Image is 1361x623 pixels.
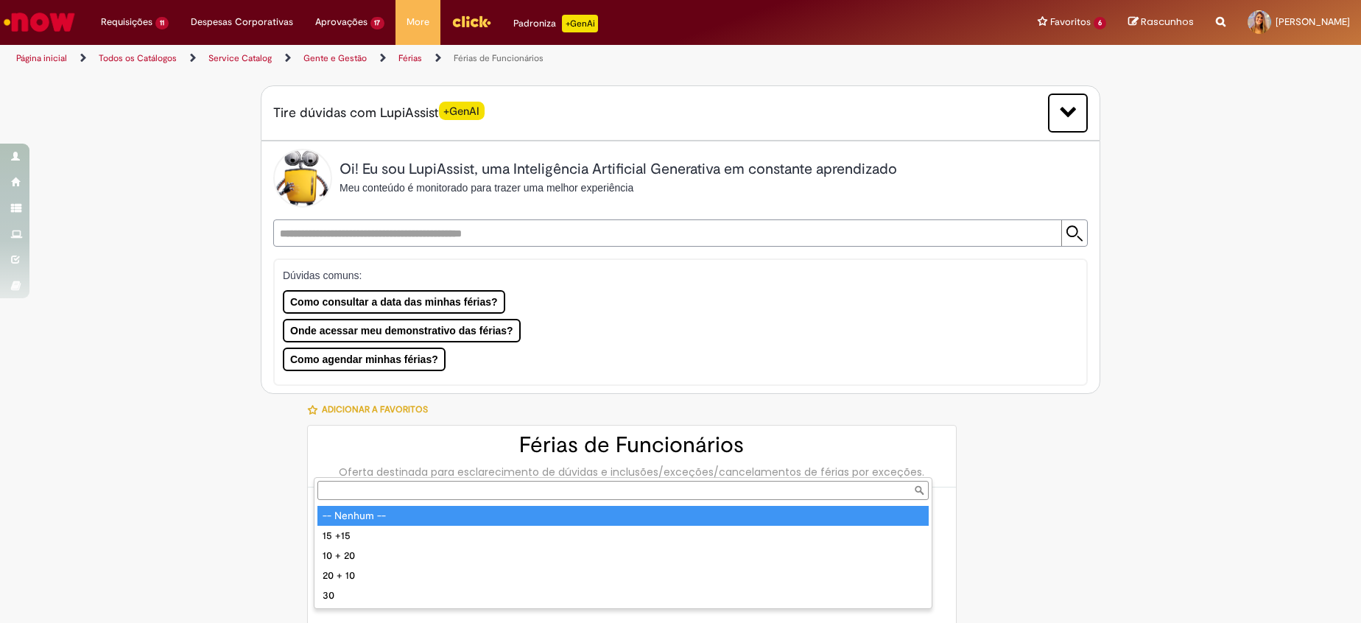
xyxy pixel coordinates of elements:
div: 30 [317,585,929,605]
div: 10 + 20 [317,546,929,566]
ul: Quantidade de Dias de Gozo [314,503,932,608]
div: 20 + 10 [317,566,929,585]
div: 15 +15 [317,526,929,546]
div: -- Nenhum -- [317,506,929,526]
